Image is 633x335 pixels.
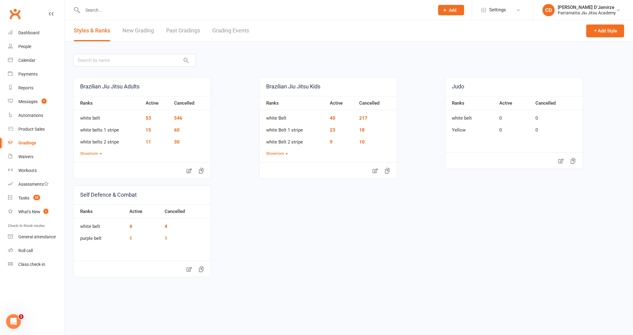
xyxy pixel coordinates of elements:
div: Roll call [18,248,33,253]
a: Brazilian Jiu Jitsu Kids [260,77,397,96]
td: white Belt [260,110,327,122]
a: 546 [174,115,182,121]
th: Active [126,204,162,218]
a: Styles & Ranks [74,20,110,41]
a: 11 [146,139,151,145]
a: What's New1 [8,205,65,219]
a: 217 [359,115,367,121]
span: 38 [33,195,40,200]
a: Tasks 38 [8,191,65,205]
div: People [18,44,31,49]
span: 1 [19,314,24,319]
td: white Belt 2 stripe [260,134,327,146]
td: white Belt 1 stripe [260,122,327,134]
input: Search by name [73,54,196,67]
a: Clubworx [7,6,23,21]
div: Dashboard [18,30,39,35]
a: Waivers [8,150,65,164]
a: Automations [8,109,65,122]
a: Dashboard [8,26,65,40]
a: 53 [146,115,151,121]
span: Add [449,8,456,13]
th: Cancelled [171,96,211,110]
a: 4 [165,224,167,229]
a: Workouts [8,164,65,177]
button: Add Style [586,24,624,37]
a: General attendance kiosk mode [8,230,65,244]
th: Cancelled [356,96,397,110]
td: white belt [74,218,126,230]
span: Settings [489,3,506,17]
div: Calendar [18,58,35,63]
a: Past Gradings [166,20,200,41]
a: Self Defence & Combat [74,186,211,204]
a: 9 [330,139,333,145]
div: Class check-in [18,262,45,267]
iframe: Intercom live chat [6,314,21,329]
a: Class kiosk mode [8,258,65,271]
a: Reports [8,81,65,95]
a: Assessments [8,177,65,191]
td: Yellow [445,122,496,134]
a: Calendar [8,54,65,67]
div: Automations [18,113,43,118]
a: 18 [359,127,365,133]
a: Roll call [8,244,65,258]
a: 1 [165,236,167,241]
th: Cancelled [162,204,211,218]
a: Grading Events [212,20,249,41]
td: white belts 1 stripe [74,122,143,134]
div: Payments [18,72,38,76]
td: 0 [496,110,532,122]
td: white belt [74,110,143,122]
td: purple belt [74,230,126,242]
div: [PERSON_NAME] D'Jamirze [558,5,616,10]
th: Active [496,96,532,110]
a: 40 [330,115,335,121]
td: white belt [445,110,496,122]
th: Active [143,96,171,110]
th: Ranks [74,204,126,218]
td: 0 [496,122,532,134]
a: 60 [174,127,180,133]
div: Assessments [18,182,49,187]
th: Active [327,96,356,110]
a: People [8,40,65,54]
div: Waivers [18,154,33,159]
a: 4 [129,224,132,229]
span: 1 [43,209,48,214]
button: Add [438,5,464,15]
div: Workouts [18,168,37,173]
td: 0 [532,110,583,122]
a: Product Sales [8,122,65,136]
a: Payments [8,67,65,81]
a: 15 [146,127,151,133]
th: Ranks [260,96,327,110]
input: Search... [81,6,430,14]
span: 1 [42,99,47,104]
td: white belts 2 stripe [74,134,143,146]
th: Ranks [74,96,143,110]
div: CD [542,4,555,16]
a: 30 [174,139,180,145]
a: Messages 1 [8,95,65,109]
div: Gradings [18,140,36,145]
button: Showmore [80,151,102,157]
div: Tasks [18,195,29,200]
button: Showmore [266,151,288,157]
div: Messages [18,99,38,104]
div: General attendance [18,234,56,239]
td: 0 [532,122,583,134]
div: Parramatta Jiu Jitsu Academy [558,10,616,16]
a: Brazilian Jiu Jitsu Adults [74,77,211,96]
div: Reports [18,85,33,90]
th: Cancelled [532,96,583,110]
a: Judo [445,77,583,96]
a: Gradings [8,136,65,150]
div: Product Sales [18,127,45,132]
a: 10 [359,139,365,145]
a: 23 [330,127,335,133]
a: 1 [129,236,132,241]
div: What's New [18,209,40,214]
a: New Grading [122,20,154,41]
